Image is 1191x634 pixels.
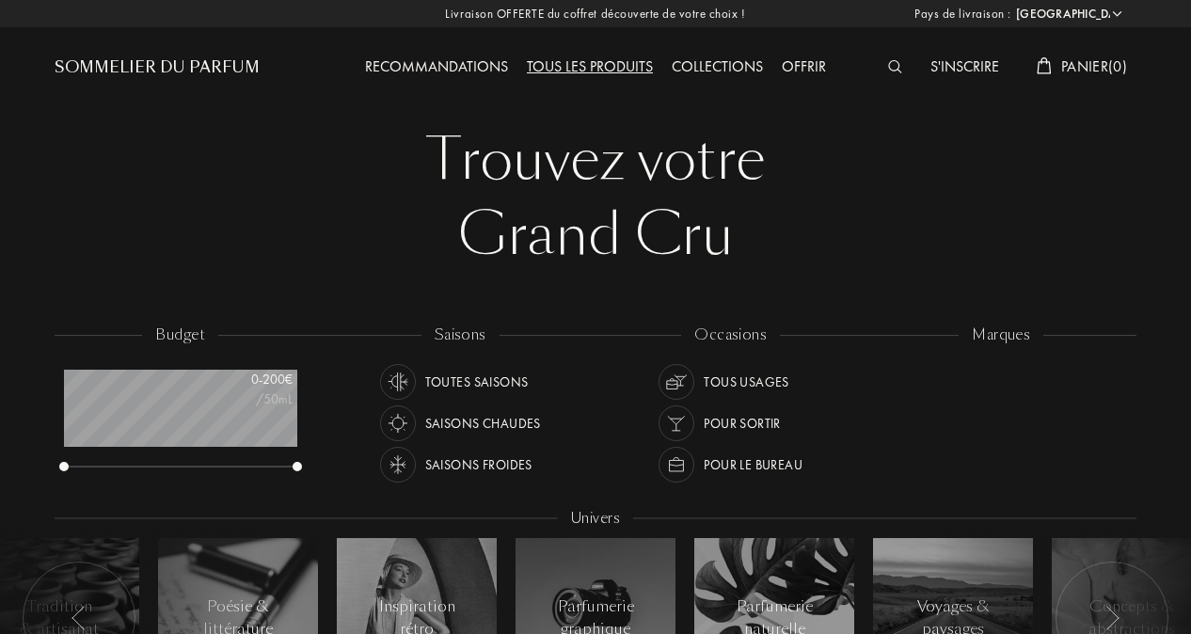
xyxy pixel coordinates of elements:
div: occasions [681,325,780,346]
div: Collections [662,55,772,80]
img: search_icn_white.svg [888,60,902,73]
a: Recommandations [356,56,517,76]
div: Univers [558,508,633,530]
a: Sommelier du Parfum [55,56,260,79]
div: marques [959,325,1043,346]
div: Tous les produits [517,55,662,80]
a: S'inscrire [921,56,1008,76]
div: Saisons chaudes [425,405,541,441]
img: cart_white.svg [1037,57,1052,74]
a: Collections [662,56,772,76]
a: Tous les produits [517,56,662,76]
div: Offrir [772,55,835,80]
div: /50mL [198,389,293,409]
div: 0 - 200 € [198,370,293,389]
a: Offrir [772,56,835,76]
div: Recommandations [356,55,517,80]
div: S'inscrire [921,55,1008,80]
div: Tous usages [704,364,789,400]
span: Panier ( 0 ) [1061,56,1127,76]
img: usage_season_average_white.svg [385,369,411,395]
div: Trouvez votre [69,122,1122,198]
div: budget [142,325,218,346]
img: arr_left.svg [1104,606,1120,630]
div: saisons [421,325,500,346]
div: Toutes saisons [425,364,529,400]
div: Pour sortir [704,405,781,441]
div: Pour le bureau [704,447,802,483]
img: usage_season_cold_white.svg [385,452,411,478]
img: arr_left.svg [71,606,87,630]
div: Grand Cru [69,198,1122,273]
img: usage_occasion_all_white.svg [663,369,690,395]
div: Saisons froides [425,447,532,483]
span: Pays de livraison : [914,5,1011,24]
img: usage_occasion_work_white.svg [663,452,690,478]
img: usage_season_hot_white.svg [385,410,411,436]
img: usage_occasion_party_white.svg [663,410,690,436]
